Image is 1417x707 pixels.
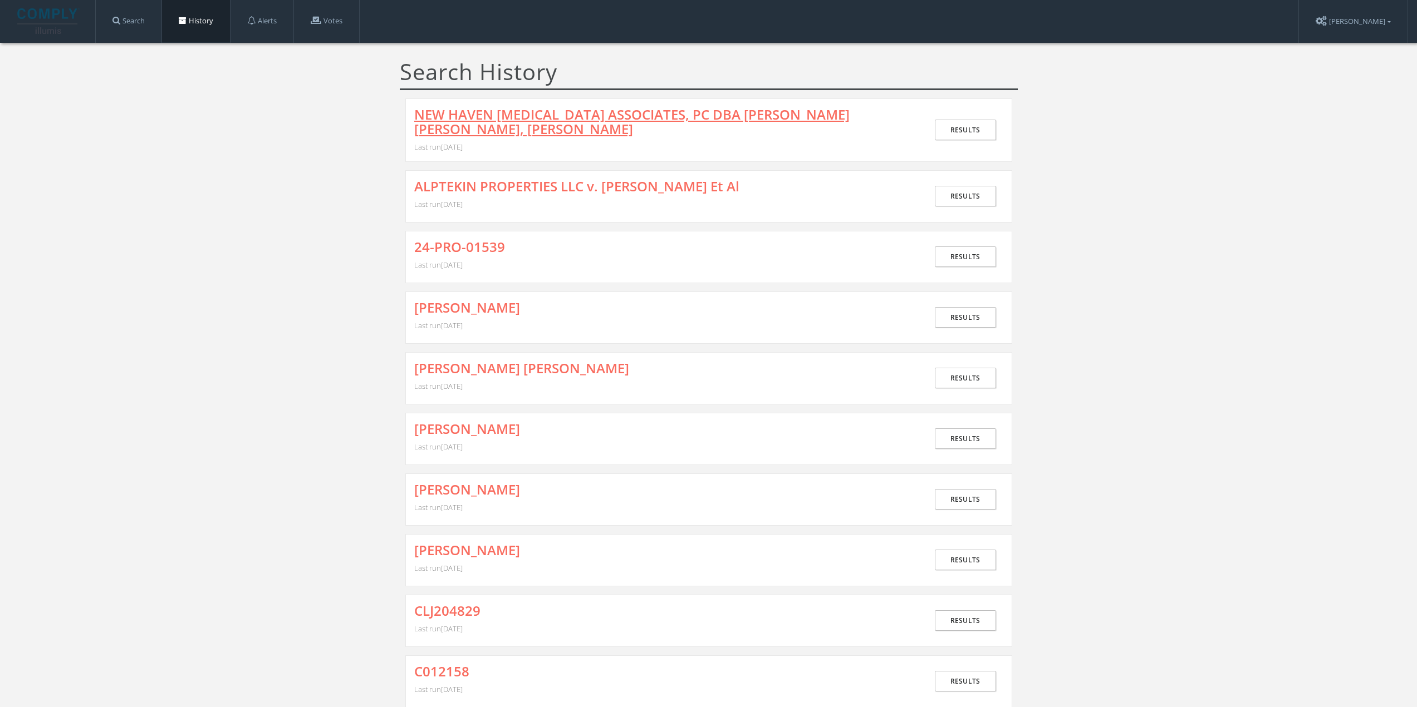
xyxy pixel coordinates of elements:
span: Last run [DATE] [414,442,463,452]
h1: Search History [400,60,1018,90]
span: Last run [DATE] [414,381,463,391]
a: Results [935,246,996,267]
img: illumis [17,8,80,34]
a: Results [935,368,996,388]
a: Results [935,120,996,140]
a: [PERSON_NAME] [414,300,520,315]
a: NEW HAVEN [MEDICAL_DATA] ASSOCIATES, PC DBA [PERSON_NAME] [PERSON_NAME], [PERSON_NAME] [414,107,912,137]
span: Last run [DATE] [414,684,463,694]
a: [PERSON_NAME] [PERSON_NAME] [414,361,629,375]
span: Last run [DATE] [414,563,463,573]
a: CLJ204829 [414,604,480,618]
a: 24-PRO-01539 [414,240,505,254]
a: [PERSON_NAME] [414,482,520,497]
span: Last run [DATE] [414,260,463,270]
a: ALPTEKIN PROPERTIES LLC v. [PERSON_NAME] Et Al [414,179,739,194]
span: Last run [DATE] [414,142,463,152]
a: Results [935,186,996,206]
a: Results [935,428,996,449]
a: Results [935,671,996,691]
span: Last run [DATE] [414,502,463,512]
a: Results [935,550,996,570]
span: Last run [DATE] [414,624,463,634]
a: Results [935,489,996,510]
a: [PERSON_NAME] [414,543,520,557]
a: Results [935,610,996,631]
a: C012158 [414,664,469,679]
a: [PERSON_NAME] [414,422,520,436]
a: Results [935,307,996,328]
span: Last run [DATE] [414,320,463,330]
span: Last run [DATE] [414,199,463,209]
